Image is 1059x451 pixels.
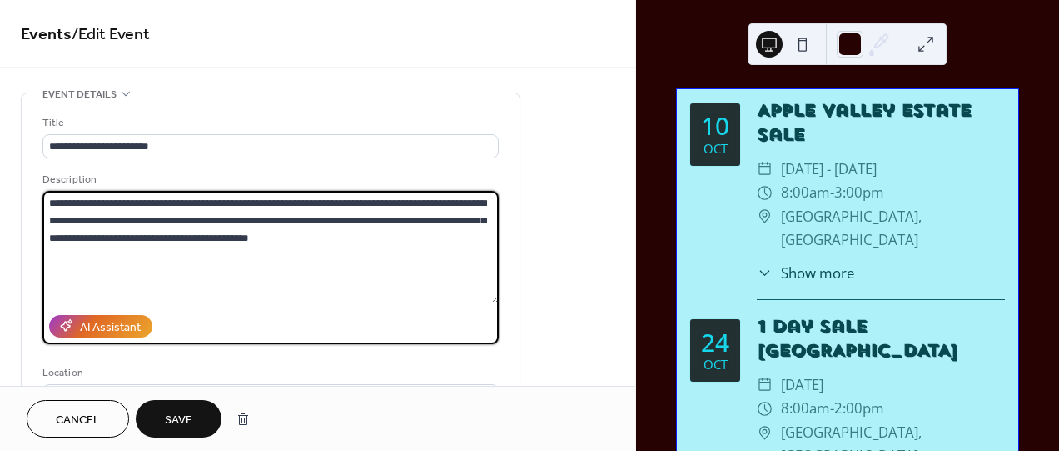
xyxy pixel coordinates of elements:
div: AI Assistant [80,318,141,336]
span: / Edit Event [72,18,150,51]
div: 10 [701,113,729,138]
span: - [830,181,834,205]
div: Location [42,364,495,382]
span: 8:00am [781,181,830,205]
div: Apple Valley Estate Sale [757,99,1005,148]
span: 3:00pm [834,181,884,205]
button: AI Assistant [49,315,152,338]
button: Save [136,400,221,438]
div: ​ [757,205,773,229]
span: [DATE] [781,373,823,398]
span: Show more [781,263,854,283]
span: [DATE] - [DATE] [781,158,877,182]
div: Title [42,114,495,132]
div: Oct [704,143,728,155]
div: ​ [757,263,773,283]
div: 1 Day Sale [GEOGRAPHIC_DATA] [757,315,1005,363]
span: Save [165,412,192,429]
span: - [830,397,834,421]
span: 2:00pm [834,397,884,421]
div: ​ [757,397,773,421]
div: Description [42,171,495,188]
span: [GEOGRAPHIC_DATA], [GEOGRAPHIC_DATA] [781,205,1005,253]
div: ​ [757,421,773,445]
span: Cancel [56,412,100,429]
div: ​ [757,181,773,205]
div: 24 [701,330,729,355]
div: ​ [757,373,773,398]
div: ​ [757,158,773,182]
button: Cancel [27,400,129,438]
div: Oct [704,358,728,371]
button: ​Show more [757,263,854,283]
span: Event details [42,86,117,103]
a: Events [21,18,72,51]
span: 8:00am [781,397,830,421]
